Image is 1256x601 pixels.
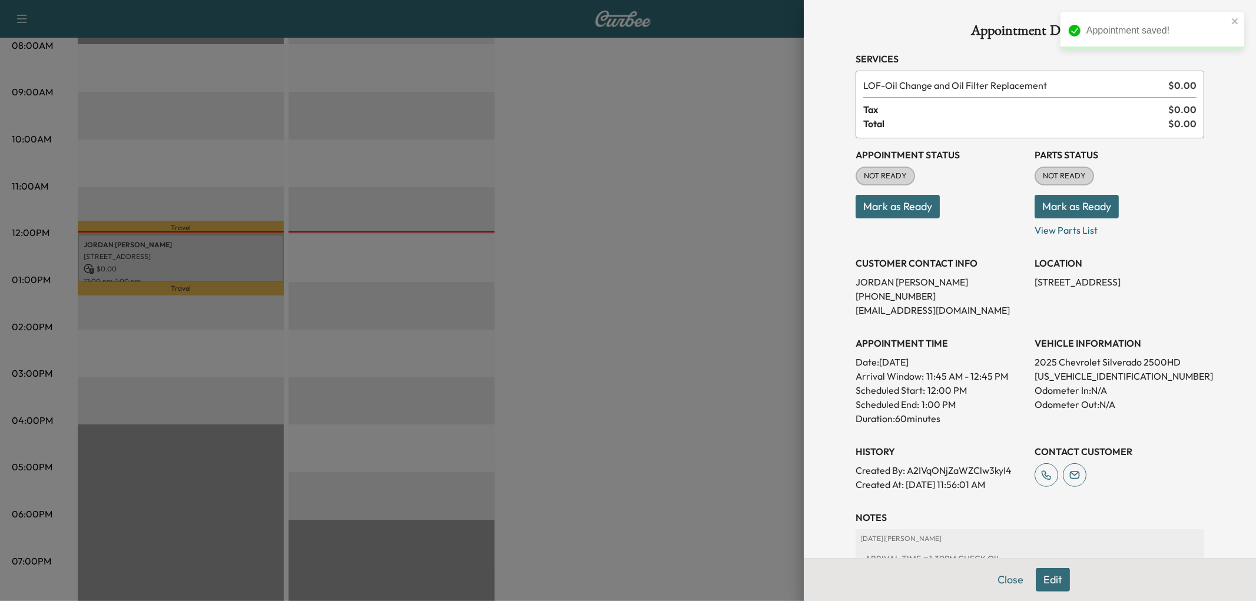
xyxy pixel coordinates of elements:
span: Total [863,117,1168,131]
h3: Services [856,52,1204,66]
p: View Parts List [1035,218,1204,237]
h1: Appointment Details [856,24,1204,42]
p: Odometer In: N/A [1035,383,1204,397]
h3: CONTACT CUSTOMER [1035,444,1204,459]
span: Oil Change and Oil Filter Replacement [863,78,1164,92]
p: [PHONE_NUMBER] [856,289,1025,303]
h3: Appointment Status [856,148,1025,162]
span: $ 0.00 [1168,117,1197,131]
p: Odometer Out: N/A [1035,397,1204,411]
p: Created By : A2IVqONjZaWZClw3kyI4 [856,463,1025,477]
button: Mark as Ready [1035,195,1119,218]
span: 11:45 AM - 12:45 PM [926,369,1008,383]
h3: Parts Status [1035,148,1204,162]
h3: LOCATION [1035,256,1204,270]
div: Appointment saved! [1086,24,1228,38]
span: Tax [863,102,1168,117]
span: NOT READY [857,170,914,182]
h3: History [856,444,1025,459]
h3: NOTES [856,510,1204,524]
button: Close [990,568,1031,592]
button: close [1231,16,1240,26]
p: [STREET_ADDRESS] [1035,275,1204,289]
h3: APPOINTMENT TIME [856,336,1025,350]
p: JORDAN [PERSON_NAME] [856,275,1025,289]
p: 1:00 PM [922,397,956,411]
h3: CUSTOMER CONTACT INFO [856,256,1025,270]
h3: VEHICLE INFORMATION [1035,336,1204,350]
p: 12:00 PM [927,383,967,397]
div: ARRIVAL TIME @1:30PM CHECK OIL [860,548,1199,569]
p: Arrival Window: [856,369,1025,383]
p: Date: [DATE] [856,355,1025,369]
p: Scheduled End: [856,397,919,411]
p: Scheduled Start: [856,383,925,397]
p: [DATE] | [PERSON_NAME] [860,534,1199,543]
span: $ 0.00 [1168,78,1197,92]
p: [US_VEHICLE_IDENTIFICATION_NUMBER] [1035,369,1204,383]
p: 2025 Chevrolet Silverado 2500HD [1035,355,1204,369]
p: Created At : [DATE] 11:56:01 AM [856,477,1025,492]
button: Mark as Ready [856,195,940,218]
p: [EMAIL_ADDRESS][DOMAIN_NAME] [856,303,1025,317]
span: NOT READY [1036,170,1093,182]
span: $ 0.00 [1168,102,1197,117]
p: Duration: 60 minutes [856,411,1025,426]
button: Edit [1036,568,1070,592]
